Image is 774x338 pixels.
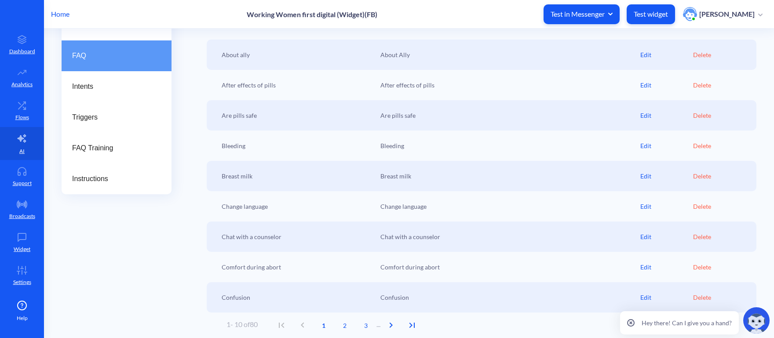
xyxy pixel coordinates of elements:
[627,4,675,24] button: Test widget
[226,315,423,336] div: ...
[217,171,376,181] div: Breast milk
[226,320,258,328] span: 1 - 10 of 80
[313,321,334,330] span: 1
[683,7,697,21] img: user photo
[376,111,640,120] div: Are pills safe
[640,111,693,120] div: Edit
[640,141,693,150] div: Edit
[376,50,640,59] div: About Ally
[693,171,746,181] div: Delete
[640,80,693,90] div: Edit
[334,321,355,330] span: 2
[217,80,376,90] div: After effects of pills
[693,80,746,90] div: Delete
[15,113,29,121] p: Flows
[62,102,172,133] a: Triggers
[217,141,376,150] div: Bleeding
[13,278,31,286] p: Settings
[634,10,668,18] p: Test widget
[699,9,755,19] p: [PERSON_NAME]
[217,111,376,120] div: Are pills safe
[376,80,640,90] div: After effects of pills
[640,50,693,59] div: Edit
[217,262,376,272] div: Comfort during abort
[693,232,746,241] div: Delete
[640,262,693,272] div: Edit
[376,293,640,302] div: Confusion
[62,40,172,71] a: FAQ
[72,81,154,92] span: Intents
[376,232,640,241] div: Chat with a counselor
[693,293,746,302] div: Delete
[376,202,640,211] div: Change language
[19,147,25,155] p: AI
[544,4,620,24] button: Test in Messenger
[62,133,172,164] a: FAQ Training
[402,315,423,336] button: Last Page
[217,50,376,59] div: About ally
[642,318,732,327] p: Hey there! Can I give you a hand?
[693,262,746,272] div: Delete
[551,9,613,19] span: Test in Messenger
[640,171,693,181] div: Edit
[693,202,746,211] div: Delete
[13,179,32,187] p: Support
[217,202,376,211] div: Change language
[640,232,693,241] div: Edit
[380,315,402,336] button: Next Page
[72,112,154,123] span: Triggers
[693,141,746,150] div: Delete
[743,307,770,334] img: copilot-icon.svg
[355,321,376,330] span: 3
[640,202,693,211] div: Edit
[14,245,30,253] p: Widget
[9,47,35,55] p: Dashboard
[376,171,640,181] div: Breast milk
[72,143,154,153] span: FAQ Training
[640,293,693,302] div: Edit
[72,174,154,184] span: Instructions
[217,232,376,241] div: Chat with a counselor
[693,111,746,120] div: Delete
[313,315,334,336] button: current
[693,50,746,59] div: Delete
[11,80,33,88] p: Analytics
[679,6,767,22] button: user photo[PERSON_NAME]
[376,262,640,272] div: Comfort during abort
[247,10,377,18] p: Working Women first digital (Widget)(FB)
[9,212,35,220] p: Broadcasts
[51,9,69,19] p: Home
[334,315,355,336] button: current
[62,164,172,194] a: Instructions
[217,293,376,302] div: Confusion
[376,141,640,150] div: Bleeding
[17,314,28,322] span: Help
[72,51,154,61] span: FAQ
[355,315,376,336] button: current
[62,71,172,102] a: Intents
